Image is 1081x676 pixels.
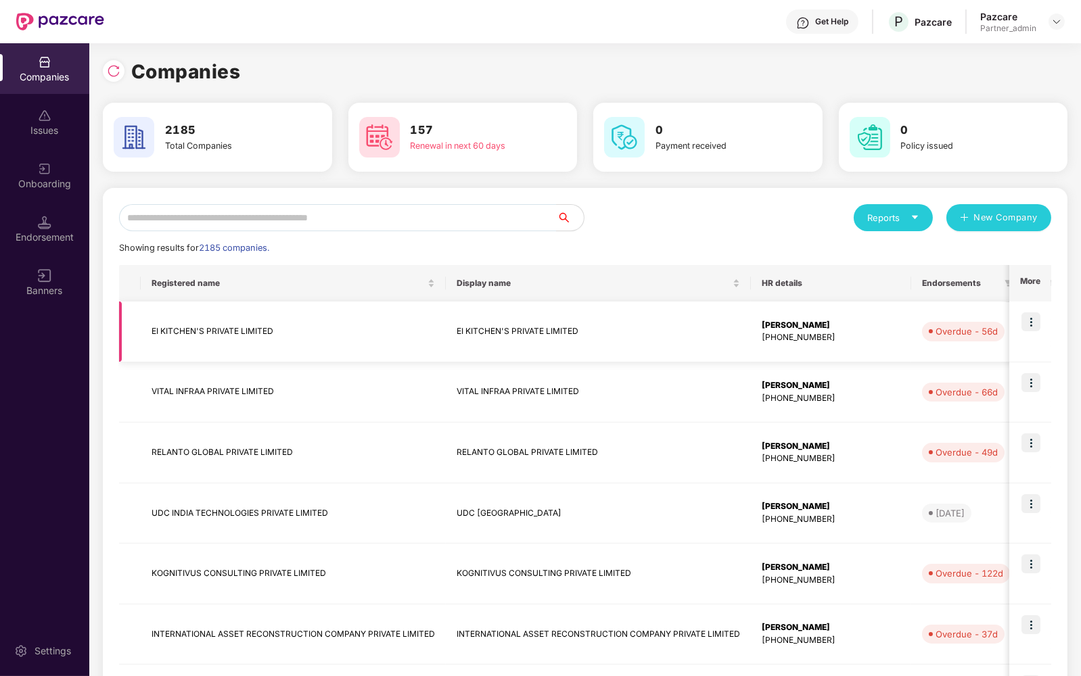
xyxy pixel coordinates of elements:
td: INTERNATIONAL ASSET RECONSTRUCTION COMPANY PRIVATE LIMITED [141,604,446,665]
div: [PHONE_NUMBER] [762,392,900,405]
img: svg+xml;base64,PHN2ZyBpZD0iSXNzdWVzX2Rpc2FibGVkIiB4bWxucz0iaHR0cDovL3d3dy53My5vcmcvMjAwMC9zdmciIH... [38,109,51,122]
img: svg+xml;base64,PHN2ZyBpZD0iU2V0dGluZy0yMHgyMCIgeG1sbnM9Imh0dHA6Ly93d3cudzMub3JnLzIwMDAvc3ZnIiB3aW... [14,644,28,658]
span: Display name [457,278,730,289]
td: EI KITCHEN'S PRIVATE LIMITED [446,301,751,362]
button: search [556,204,584,231]
div: [PERSON_NAME] [762,319,900,332]
h3: 0 [901,122,1017,139]
span: caret-down [911,213,919,222]
img: svg+xml;base64,PHN2ZyBpZD0iRHJvcGRvd24tMzJ4MzIiIHhtbG5zPSJodHRwOi8vd3d3LnczLm9yZy8yMDAwL3N2ZyIgd2... [1051,16,1062,27]
span: filter [1005,279,1013,287]
div: Pazcare [915,16,952,28]
img: icon [1021,494,1040,513]
span: Registered name [152,278,425,289]
img: svg+xml;base64,PHN2ZyBpZD0iQ29tcGFuaWVzIiB4bWxucz0iaHR0cDovL3d3dy53My5vcmcvMjAwMC9zdmciIHdpZHRoPS... [38,55,51,69]
span: 2185 companies. [199,243,269,253]
td: KOGNITIVUS CONSULTING PRIVATE LIMITED [446,544,751,604]
h3: 157 [411,122,527,139]
div: [PHONE_NUMBER] [762,574,900,587]
h3: 0 [655,122,772,139]
div: Policy issued [901,139,1017,153]
div: Overdue - 66d [936,385,998,399]
h1: Companies [131,57,241,87]
img: svg+xml;base64,PHN2ZyB4bWxucz0iaHR0cDovL3d3dy53My5vcmcvMjAwMC9zdmciIHdpZHRoPSI2MCIgaGVpZ2h0PSI2MC... [359,117,400,158]
div: Reports [867,211,919,224]
td: EI KITCHEN'S PRIVATE LIMITED [141,301,446,362]
td: RELANTO GLOBAL PRIVATE LIMITED [446,422,751,483]
div: [PERSON_NAME] [762,561,900,574]
img: New Pazcare Logo [16,13,104,30]
td: VITAL INFRAA PRIVATE LIMITED [446,362,751,423]
div: Settings [30,644,75,658]
div: Partner_admin [980,23,1036,34]
img: icon [1021,554,1040,573]
h3: 2185 [165,122,281,139]
div: Overdue - 56d [936,324,998,338]
div: [PHONE_NUMBER] [762,513,900,526]
span: P [894,14,903,30]
span: search [556,212,584,223]
th: HR details [751,265,911,301]
img: svg+xml;base64,PHN2ZyB3aWR0aD0iMTQuNSIgaGVpZ2h0PSIxNC41IiB2aWV3Qm94PSIwIDAgMTYgMTYiIGZpbGw9Im5vbm... [38,216,51,229]
th: More [1009,265,1051,301]
img: icon [1021,433,1040,452]
img: svg+xml;base64,PHN2ZyB4bWxucz0iaHR0cDovL3d3dy53My5vcmcvMjAwMC9zdmciIHdpZHRoPSI2MCIgaGVpZ2h0PSI2MC... [604,117,645,158]
img: svg+xml;base64,PHN2ZyBpZD0iUmVsb2FkLTMyeDMyIiB4bWxucz0iaHR0cDovL3d3dy53My5vcmcvMjAwMC9zdmciIHdpZH... [107,64,120,78]
img: svg+xml;base64,PHN2ZyB3aWR0aD0iMjAiIGhlaWdodD0iMjAiIHZpZXdCb3g9IjAgMCAyMCAyMCIgZmlsbD0ibm9uZSIgeG... [38,162,51,176]
span: Endorsements [922,278,999,289]
td: KOGNITIVUS CONSULTING PRIVATE LIMITED [141,544,446,604]
img: icon [1021,373,1040,392]
div: Total Companies [165,139,281,153]
td: VITAL INFRAA PRIVATE LIMITED [141,362,446,423]
div: Overdue - 37d [936,627,998,641]
td: UDC [GEOGRAPHIC_DATA] [446,483,751,544]
td: INTERNATIONAL ASSET RECONSTRUCTION COMPANY PRIVATE LIMITED [446,604,751,665]
div: [PHONE_NUMBER] [762,452,900,465]
td: UDC INDIA TECHNOLOGIES PRIVATE LIMITED [141,483,446,544]
img: svg+xml;base64,PHN2ZyB3aWR0aD0iMTYiIGhlaWdodD0iMTYiIHZpZXdCb3g9IjAgMCAxNiAxNiIgZmlsbD0ibm9uZSIgeG... [38,269,51,283]
div: [PERSON_NAME] [762,379,900,392]
span: plus [960,213,969,224]
div: [PERSON_NAME] [762,621,900,634]
div: [DATE] [936,506,965,520]
th: Display name [446,265,751,301]
span: New Company [974,211,1038,224]
div: Overdue - 49d [936,445,998,459]
div: Payment received [655,139,772,153]
img: icon [1021,312,1040,331]
div: [PERSON_NAME] [762,500,900,513]
img: icon [1021,615,1040,634]
div: [PHONE_NUMBER] [762,634,900,647]
span: filter [1002,275,1015,291]
div: [PHONE_NUMBER] [762,331,900,344]
img: svg+xml;base64,PHN2ZyB4bWxucz0iaHR0cDovL3d3dy53My5vcmcvMjAwMC9zdmciIHdpZHRoPSI2MCIgaGVpZ2h0PSI2MC... [850,117,890,158]
img: svg+xml;base64,PHN2ZyBpZD0iSGVscC0zMngzMiIgeG1sbnM9Imh0dHA6Ly93d3cudzMub3JnLzIwMDAvc3ZnIiB3aWR0aD... [796,16,810,30]
div: Overdue - 122d [936,566,1003,580]
div: Pazcare [980,10,1036,23]
img: svg+xml;base64,PHN2ZyB4bWxucz0iaHR0cDovL3d3dy53My5vcmcvMjAwMC9zdmciIHdpZHRoPSI2MCIgaGVpZ2h0PSI2MC... [114,117,154,158]
td: RELANTO GLOBAL PRIVATE LIMITED [141,422,446,483]
span: Showing results for [119,243,269,253]
div: Get Help [815,16,848,27]
div: [PERSON_NAME] [762,440,900,453]
div: Renewal in next 60 days [411,139,527,153]
th: Registered name [141,265,446,301]
button: plusNew Company [946,204,1051,231]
